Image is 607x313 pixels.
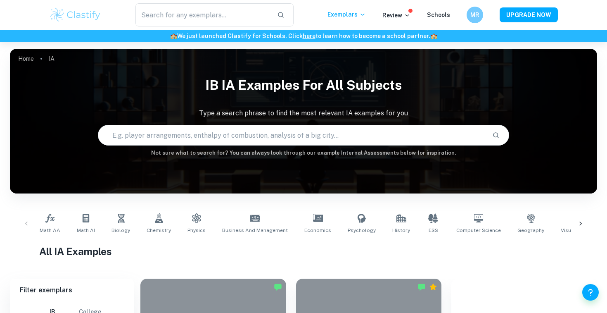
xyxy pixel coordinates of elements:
[382,11,410,20] p: Review
[429,283,437,291] div: Premium
[10,279,134,302] h6: Filter exemplars
[274,283,282,291] img: Marked
[222,227,288,234] span: Business and Management
[111,227,130,234] span: Biology
[10,108,597,118] p: Type a search phrase to find the most relevant IA examples for you
[303,33,315,39] a: here
[170,33,177,39] span: 🏫
[304,227,331,234] span: Economics
[348,227,376,234] span: Psychology
[187,227,206,234] span: Physics
[39,244,568,259] h1: All IA Examples
[582,284,599,301] button: Help and Feedback
[49,7,102,23] img: Clastify logo
[467,7,483,23] button: MR
[427,12,450,18] a: Schools
[327,10,366,19] p: Exemplars
[392,227,410,234] span: History
[430,33,437,39] span: 🏫
[135,3,270,26] input: Search for any exemplars...
[456,227,501,234] span: Computer Science
[18,53,34,65] a: Home
[77,227,95,234] span: Math AI
[98,124,485,147] input: E.g. player arrangements, enthalpy of combustion, analysis of a big city...
[517,227,544,234] span: Geography
[40,227,60,234] span: Math AA
[470,10,480,19] h6: MR
[2,31,605,41] h6: We just launched Clastify for Schools. Click to learn how to become a school partner.
[10,149,597,157] h6: Not sure what to search for? You can always look through our example Internal Assessments below f...
[49,54,55,63] p: IA
[489,128,503,142] button: Search
[147,227,171,234] span: Chemistry
[500,7,558,22] button: UPGRADE NOW
[10,72,597,98] h1: IB IA examples for all subjects
[429,227,438,234] span: ESS
[417,283,426,291] img: Marked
